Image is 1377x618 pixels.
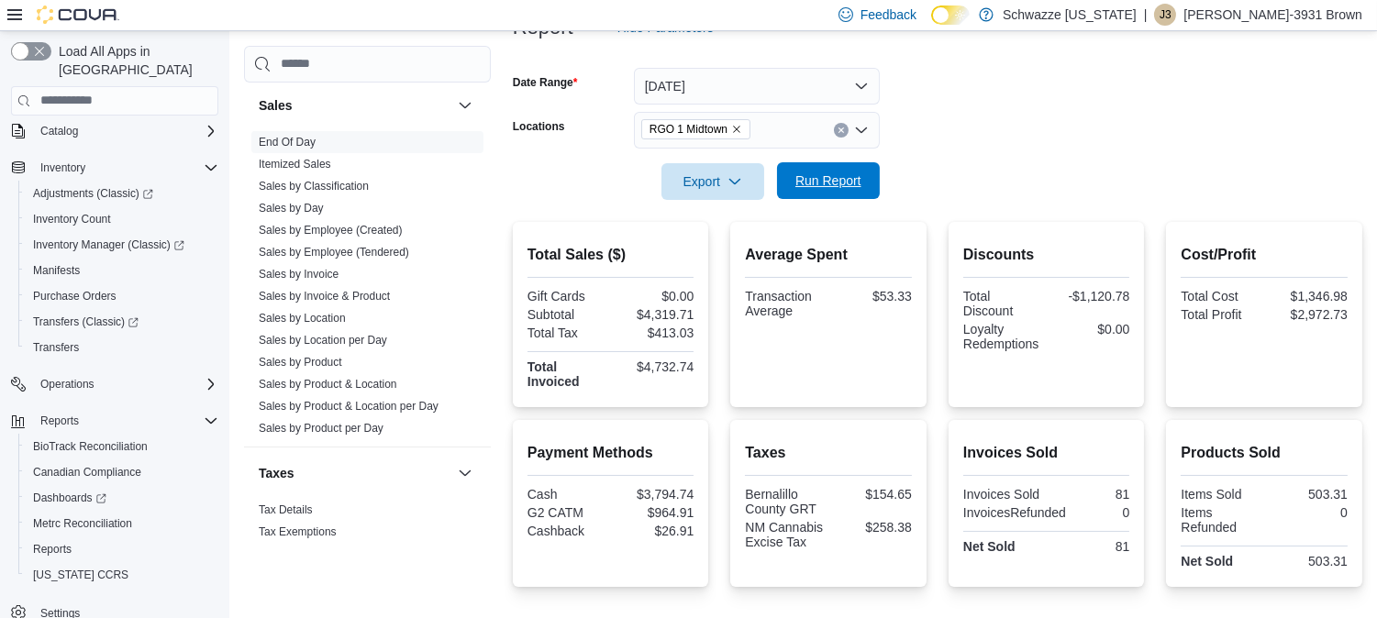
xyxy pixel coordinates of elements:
[832,520,912,535] div: $258.38
[26,436,155,458] a: BioTrack Reconciliation
[33,263,80,278] span: Manifests
[259,246,409,259] a: Sales by Employee (Tendered)
[26,337,86,359] a: Transfers
[26,182,218,204] span: Adjustments (Classic)
[1181,505,1260,535] div: Items Refunded
[615,487,694,502] div: $3,794.74
[33,120,218,142] span: Catalog
[1181,289,1260,303] div: Total Cost
[931,25,932,26] span: Dark Mode
[18,283,226,309] button: Purchase Orders
[26,564,218,586] span: Washington CCRS
[4,371,226,397] button: Operations
[854,123,869,138] button: Open list of options
[527,244,694,266] h2: Total Sales ($)
[33,340,79,355] span: Transfers
[615,359,694,374] div: $4,732.74
[33,289,117,303] span: Purchase Orders
[615,524,694,538] div: $26.91
[259,289,390,303] span: Sales by Invoice & Product
[259,464,294,482] h3: Taxes
[259,524,337,539] span: Tax Exemptions
[26,436,218,458] span: BioTrack Reconciliation
[26,461,149,483] a: Canadian Compliance
[527,505,607,520] div: G2 CATM
[18,536,226,562] button: Reports
[18,181,226,206] a: Adjustments (Classic)
[1181,244,1348,266] h2: Cost/Profit
[259,267,339,281] span: Sales by Invoice
[33,410,218,432] span: Reports
[33,410,86,432] button: Reports
[527,289,607,303] div: Gift Cards
[26,564,136,586] a: [US_STATE] CCRS
[259,179,369,193] span: Sales by Classification
[26,208,218,230] span: Inventory Count
[731,124,742,135] button: Remove RGO 1 Midtown from selection in this group
[963,539,1016,554] strong: Net Sold
[26,234,218,256] span: Inventory Manager (Classic)
[963,505,1066,520] div: InvoicesRefunded
[33,439,148,454] span: BioTrack Reconciliation
[259,378,397,391] a: Sales by Product & Location
[40,377,94,392] span: Operations
[33,120,85,142] button: Catalog
[259,312,346,325] a: Sales by Location
[795,171,861,190] span: Run Report
[661,163,764,200] button: Export
[26,461,218,483] span: Canadian Compliance
[4,118,226,144] button: Catalog
[259,96,450,115] button: Sales
[1181,487,1260,502] div: Items Sold
[26,182,161,204] a: Adjustments (Classic)
[37,6,119,24] img: Cova
[26,285,124,307] a: Purchase Orders
[259,180,369,193] a: Sales by Classification
[4,408,226,434] button: Reports
[259,223,403,237] span: Sales by Employee (Created)
[1003,4,1137,26] p: Schwazze [US_STATE]
[1181,554,1233,568] strong: Net Sold
[1154,4,1176,26] div: Javon-3931 Brown
[259,400,439,413] a: Sales by Product & Location per Day
[745,442,912,464] h2: Taxes
[832,289,912,303] div: $53.33
[615,289,694,303] div: $0.00
[615,505,694,520] div: $964.91
[40,124,78,138] span: Catalog
[26,513,218,535] span: Metrc Reconciliation
[33,491,106,505] span: Dashboards
[26,337,218,359] span: Transfers
[18,434,226,459] button: BioTrack Reconciliation
[259,311,346,326] span: Sales by Location
[672,163,753,200] span: Export
[1160,4,1172,26] span: J3
[963,244,1130,266] h2: Discounts
[33,568,128,582] span: [US_STATE] CCRS
[33,186,153,201] span: Adjustments (Classic)
[259,377,397,392] span: Sales by Product & Location
[4,155,226,181] button: Inventory
[18,309,226,335] a: Transfers (Classic)
[33,157,93,179] button: Inventory
[527,442,694,464] h2: Payment Methods
[931,6,970,25] input: Dark Mode
[527,359,580,389] strong: Total Invoiced
[634,68,880,105] button: [DATE]
[259,135,316,149] span: End Of Day
[18,485,226,511] a: Dashboards
[963,322,1043,351] div: Loyalty Redemptions
[18,206,226,232] button: Inventory Count
[1050,487,1130,502] div: 81
[26,259,218,281] span: Manifests
[26,487,114,509] a: Dashboards
[259,356,342,369] a: Sales by Product
[259,136,316,149] a: End Of Day
[33,542,72,557] span: Reports
[26,285,218,307] span: Purchase Orders
[259,202,324,215] a: Sales by Day
[259,96,293,115] h3: Sales
[1050,322,1130,337] div: $0.00
[259,355,342,370] span: Sales by Product
[615,326,694,340] div: $413.03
